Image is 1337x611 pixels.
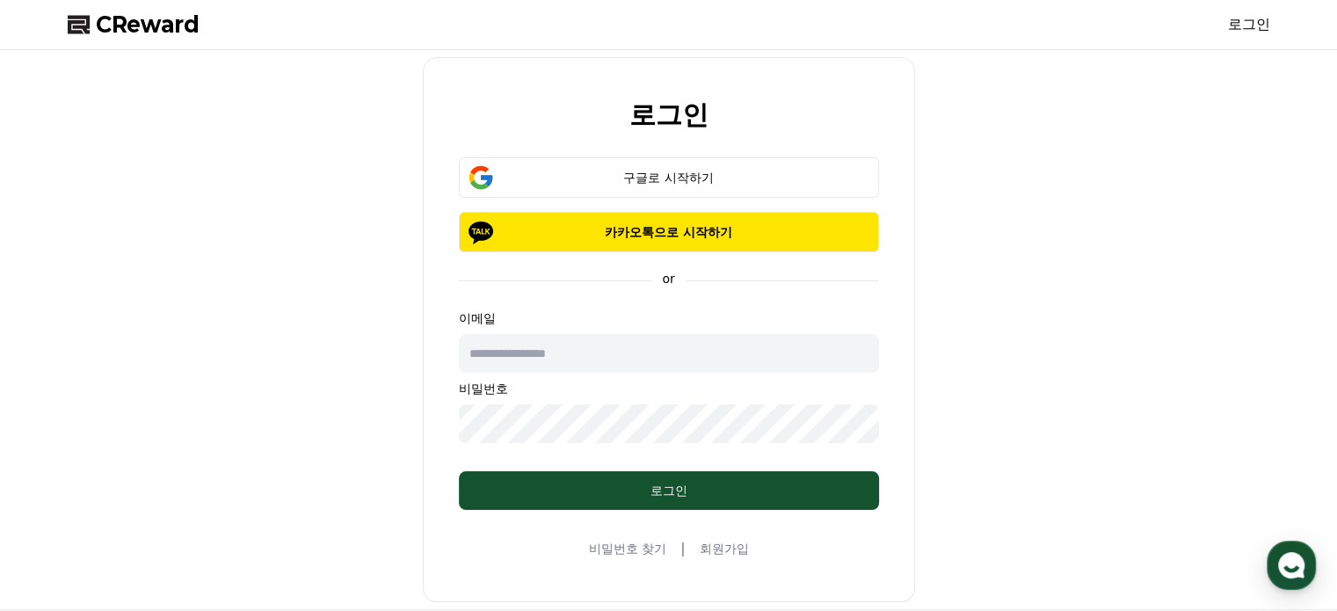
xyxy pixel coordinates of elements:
a: 설정 [227,465,338,509]
a: 대화 [116,465,227,509]
p: 이메일 [459,309,879,327]
a: 회원가입 [699,540,748,557]
a: 비밀번호 찾기 [589,540,666,557]
a: 홈 [5,465,116,509]
a: 로그인 [1228,14,1270,35]
button: 구글로 시작하기 [459,157,879,198]
span: | [680,538,685,559]
span: CReward [96,11,200,39]
span: 홈 [55,491,66,506]
span: 대화 [161,492,182,506]
p: 비밀번호 [459,380,879,397]
button: 카카오톡으로 시작하기 [459,212,879,252]
p: or [651,270,685,287]
div: 구글로 시작하기 [484,169,854,186]
a: CReward [68,11,200,39]
span: 설정 [272,491,293,506]
h2: 로그인 [629,100,708,129]
p: 카카오톡으로 시작하기 [484,223,854,241]
button: 로그인 [459,471,879,510]
div: 로그인 [494,482,844,499]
